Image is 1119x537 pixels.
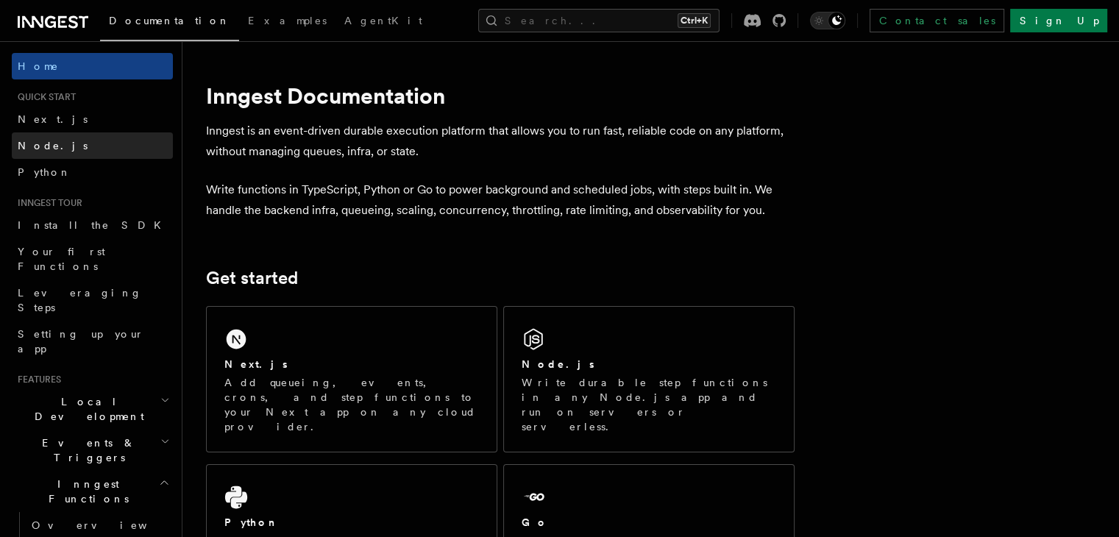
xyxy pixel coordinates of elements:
[12,132,173,159] a: Node.js
[206,121,795,162] p: Inngest is an event-driven durable execution platform that allows you to run fast, reliable code ...
[18,246,105,272] span: Your first Functions
[12,430,173,471] button: Events & Triggers
[12,106,173,132] a: Next.js
[12,394,160,424] span: Local Development
[478,9,720,32] button: Search...Ctrl+K
[522,515,548,530] h2: Go
[206,268,298,288] a: Get started
[224,375,479,434] p: Add queueing, events, crons, and step functions to your Next app on any cloud provider.
[1010,9,1107,32] a: Sign Up
[18,166,71,178] span: Python
[248,15,327,26] span: Examples
[18,328,144,355] span: Setting up your app
[522,357,594,371] h2: Node.js
[18,59,59,74] span: Home
[12,159,173,185] a: Python
[503,306,795,452] a: Node.jsWrite durable step functions in any Node.js app and run on servers or serverless.
[32,519,183,531] span: Overview
[335,4,431,40] a: AgentKit
[18,287,142,313] span: Leveraging Steps
[810,12,845,29] button: Toggle dark mode
[206,82,795,109] h1: Inngest Documentation
[206,306,497,452] a: Next.jsAdd queueing, events, crons, and step functions to your Next app on any cloud provider.
[206,179,795,221] p: Write functions in TypeScript, Python or Go to power background and scheduled jobs, with steps bu...
[18,219,170,231] span: Install the SDK
[12,197,82,209] span: Inngest tour
[12,477,159,506] span: Inngest Functions
[12,91,76,103] span: Quick start
[12,435,160,465] span: Events & Triggers
[12,238,173,280] a: Your first Functions
[18,140,88,152] span: Node.js
[344,15,422,26] span: AgentKit
[678,13,711,28] kbd: Ctrl+K
[12,388,173,430] button: Local Development
[12,374,61,385] span: Features
[12,280,173,321] a: Leveraging Steps
[12,471,173,512] button: Inngest Functions
[12,321,173,362] a: Setting up your app
[224,515,279,530] h2: Python
[18,113,88,125] span: Next.js
[100,4,239,41] a: Documentation
[522,375,776,434] p: Write durable step functions in any Node.js app and run on servers or serverless.
[109,15,230,26] span: Documentation
[12,212,173,238] a: Install the SDK
[224,357,288,371] h2: Next.js
[12,53,173,79] a: Home
[239,4,335,40] a: Examples
[870,9,1004,32] a: Contact sales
